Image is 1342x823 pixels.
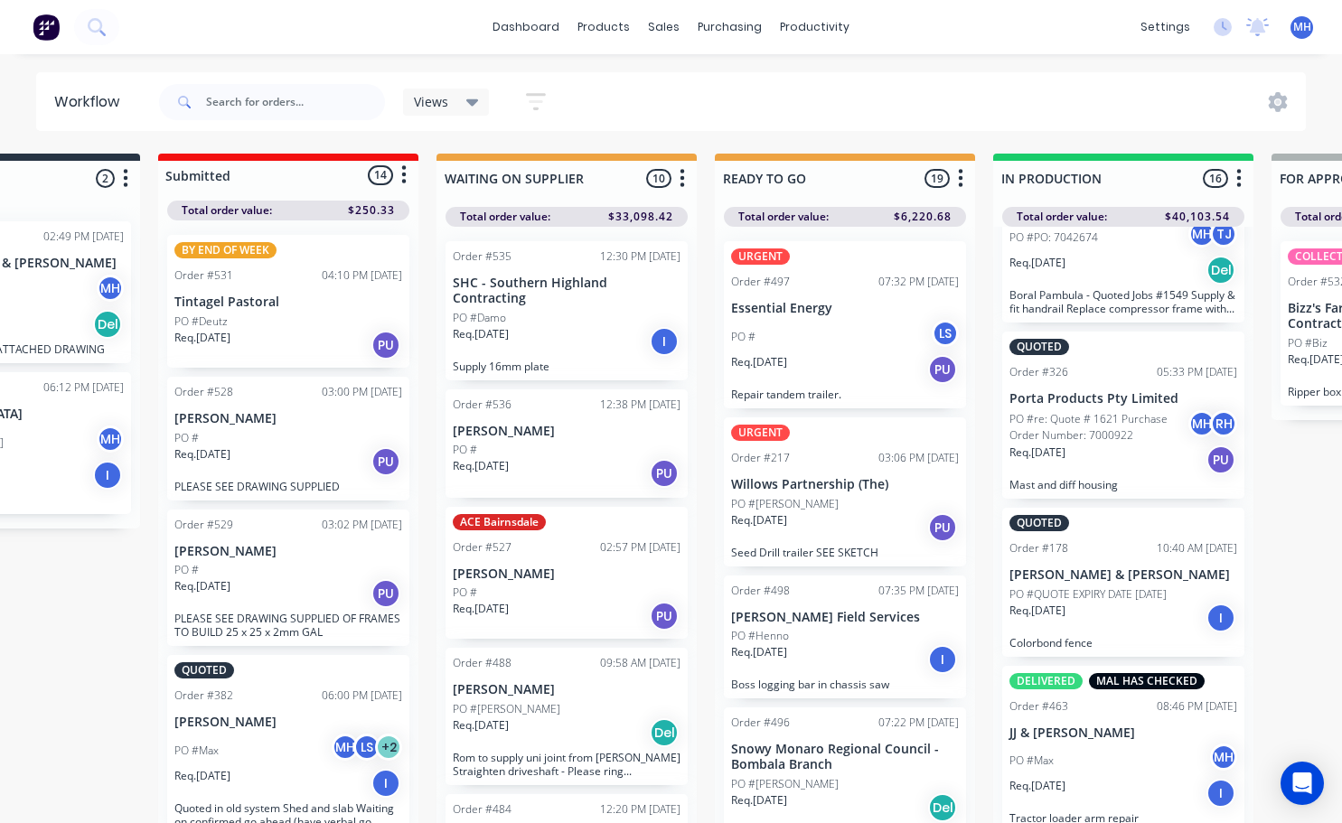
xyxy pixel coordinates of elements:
[650,718,679,747] div: Del
[453,276,680,306] p: SHC - Southern Highland Contracting
[928,645,957,674] div: I
[174,687,233,704] div: Order #382
[371,769,400,798] div: I
[1157,698,1237,715] div: 08:46 PM [DATE]
[1009,229,1098,246] p: PO #PO: 7042674
[731,477,959,492] p: Willows Partnership (The)
[174,562,199,578] p: PO #
[97,275,124,302] div: MH
[600,655,680,671] div: 09:58 AM [DATE]
[731,742,959,772] p: Snowy Monaro Regional Council - Bombala Branch
[1009,603,1065,619] p: Req. [DATE]
[1009,586,1167,603] p: PO #QUOTE EXPIRY DATE [DATE]
[1157,364,1237,380] div: 05:33 PM [DATE]
[322,267,402,284] div: 04:10 PM [DATE]
[453,601,509,617] p: Req. [DATE]
[771,14,859,41] div: productivity
[322,517,402,533] div: 03:02 PM [DATE]
[1009,411,1188,444] p: PO #re: Quote # 1621 Purchase Order Number: 7000922
[731,354,787,370] p: Req. [DATE]
[446,389,688,498] div: Order #53612:38 PM [DATE][PERSON_NAME]PO #Req.[DATE]PU
[1165,209,1230,225] span: $40,103.54
[731,678,959,691] p: Boss logging bar in chassis saw
[446,648,688,785] div: Order #48809:58 AM [DATE][PERSON_NAME]PO #[PERSON_NAME]Req.[DATE]DelRom to supply uni joint from ...
[174,295,402,310] p: Tintagel Pastoral
[1009,698,1068,715] div: Order #463
[167,510,409,647] div: Order #52903:02 PM [DATE][PERSON_NAME]PO #Req.[DATE]PUPLEASE SEE DRAWING SUPPLIED OF FRAMES TO BU...
[1009,255,1065,271] p: Req. [DATE]
[446,507,688,640] div: ACE BairnsdaleOrder #52702:57 PM [DATE][PERSON_NAME]PO #Req.[DATE]PU
[731,512,787,528] p: Req. [DATE]
[453,566,680,582] p: [PERSON_NAME]
[453,326,509,342] p: Req. [DATE]
[453,655,511,671] div: Order #488
[371,331,400,360] div: PU
[371,579,400,608] div: PU
[1210,220,1237,248] div: TJ
[568,14,639,41] div: products
[650,459,679,488] div: PU
[453,514,546,530] div: ACE Bairnsdale
[371,447,400,476] div: PU
[348,202,395,219] span: $250.33
[928,513,957,542] div: PU
[731,610,959,625] p: [PERSON_NAME] Field Services
[453,424,680,439] p: [PERSON_NAME]
[1188,220,1215,248] div: MH
[1206,603,1235,632] div: I
[174,313,228,330] p: PO #Deutz
[731,301,959,316] p: Essential Energy
[174,480,402,493] p: PLEASE SEE DRAWING SUPPLIED
[332,734,359,761] div: MH
[1188,410,1215,437] div: MH
[600,801,680,818] div: 12:20 PM [DATE]
[322,687,402,704] div: 06:00 PM [DATE]
[1157,540,1237,556] div: 10:40 AM [DATE]
[731,776,839,792] p: PO #[PERSON_NAME]
[1002,332,1244,499] div: QUOTEDOrder #32605:33 PM [DATE]Porta Products Pty LimitedPO #re: Quote # 1621 Purchase Order Numb...
[453,585,477,601] p: PO #
[174,384,233,400] div: Order #528
[182,202,272,219] span: Total order value:
[1009,288,1237,315] p: Boral Pambula - Quoted Jobs #1549 Supply & fit handrail Replace compressor frame with hinged mesh...
[1009,636,1237,650] p: Colorbond fence
[460,209,550,225] span: Total order value:
[174,612,402,639] p: PLEASE SEE DRAWING SUPPLIED OF FRAMES TO BUILD 25 x 25 x 2mm GAL
[724,417,966,566] div: URGENTOrder #21703:06 PM [DATE]Willows Partnership (The)PO #[PERSON_NAME]Req.[DATE]PUSeed Drill t...
[54,91,128,113] div: Workflow
[43,379,124,396] div: 06:12 PM [DATE]
[1009,444,1065,461] p: Req. [DATE]
[731,388,959,401] p: Repair tandem trailer.
[1293,19,1311,35] span: MH
[167,377,409,500] div: Order #52803:00 PM [DATE][PERSON_NAME]PO #Req.[DATE]PUPLEASE SEE DRAWING SUPPLIED
[453,701,560,717] p: PO #[PERSON_NAME]
[878,583,959,599] div: 07:35 PM [DATE]
[878,450,959,466] div: 03:06 PM [DATE]
[650,327,679,356] div: I
[1206,445,1235,474] div: PU
[97,426,124,453] div: MH
[174,743,219,759] p: PO #Max
[608,209,673,225] span: $33,098.42
[731,628,789,644] p: PO #Henno
[731,274,790,290] div: Order #497
[174,242,277,258] div: BY END OF WEEK
[43,229,124,245] div: 02:49 PM [DATE]
[731,425,790,441] div: URGENT
[724,241,966,408] div: URGENTOrder #49707:32 PM [DATE]Essential EnergyPO #LSReq.[DATE]PURepair tandem trailer.
[353,734,380,761] div: LS
[1009,725,1237,741] p: JJ & [PERSON_NAME]
[174,768,230,784] p: Req. [DATE]
[1009,478,1237,491] p: Mast and diff housing
[731,329,755,345] p: PO #
[1281,762,1324,805] div: Open Intercom Messenger
[1089,673,1205,689] div: MAL HAS CHECKED
[731,546,959,559] p: Seed Drill trailer SEE SKETCH
[167,235,409,368] div: BY END OF WEEKOrder #53104:10 PM [DATE]Tintagel PastoralPO #DeutzReq.[DATE]PU
[639,14,689,41] div: sales
[731,248,790,265] div: URGENT
[453,682,680,697] p: [PERSON_NAME]
[453,310,506,326] p: PO #Damo
[483,14,568,41] a: dashboard
[1009,540,1068,556] div: Order #178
